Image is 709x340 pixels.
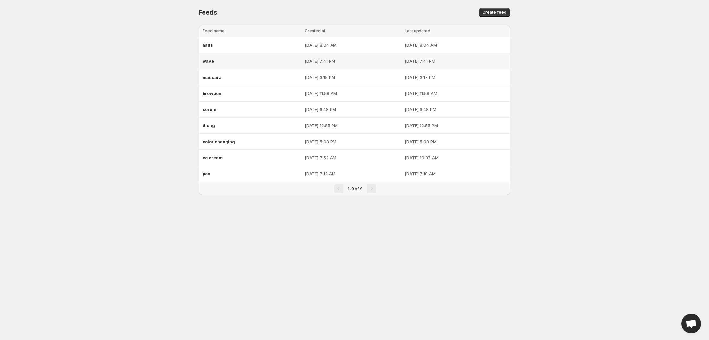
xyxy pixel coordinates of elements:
[405,138,506,145] p: [DATE] 5:08 PM
[405,106,506,113] p: [DATE] 6:48 PM
[199,182,510,195] nav: Pagination
[203,91,221,96] span: browpen
[203,171,210,176] span: pen
[305,90,401,97] p: [DATE] 11:58 AM
[203,58,214,64] span: wave
[203,75,222,80] span: mascara
[305,74,401,80] p: [DATE] 3:15 PM
[305,154,401,161] p: [DATE] 7:52 AM
[305,122,401,129] p: [DATE] 12:55 PM
[405,154,506,161] p: [DATE] 10:37 AM
[681,314,701,333] div: Open chat
[405,74,506,80] p: [DATE] 3:17 PM
[203,139,235,144] span: color changing
[305,138,401,145] p: [DATE] 5:08 PM
[305,170,401,177] p: [DATE] 7:12 AM
[203,28,225,33] span: Feed name
[305,42,401,48] p: [DATE] 8:04 AM
[405,122,506,129] p: [DATE] 12:55 PM
[203,155,223,160] span: cc cream
[483,10,506,15] span: Create feed
[203,107,216,112] span: serum
[305,106,401,113] p: [DATE] 6:48 PM
[305,28,325,33] span: Created at
[348,186,363,191] span: 1-9 of 9
[203,42,213,48] span: nails
[405,42,506,48] p: [DATE] 8:04 AM
[305,58,401,64] p: [DATE] 7:41 PM
[405,90,506,97] p: [DATE] 11:58 AM
[405,170,506,177] p: [DATE] 7:18 AM
[405,28,430,33] span: Last updated
[405,58,506,64] p: [DATE] 7:41 PM
[203,123,215,128] span: thong
[199,9,217,16] span: Feeds
[479,8,510,17] button: Create feed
